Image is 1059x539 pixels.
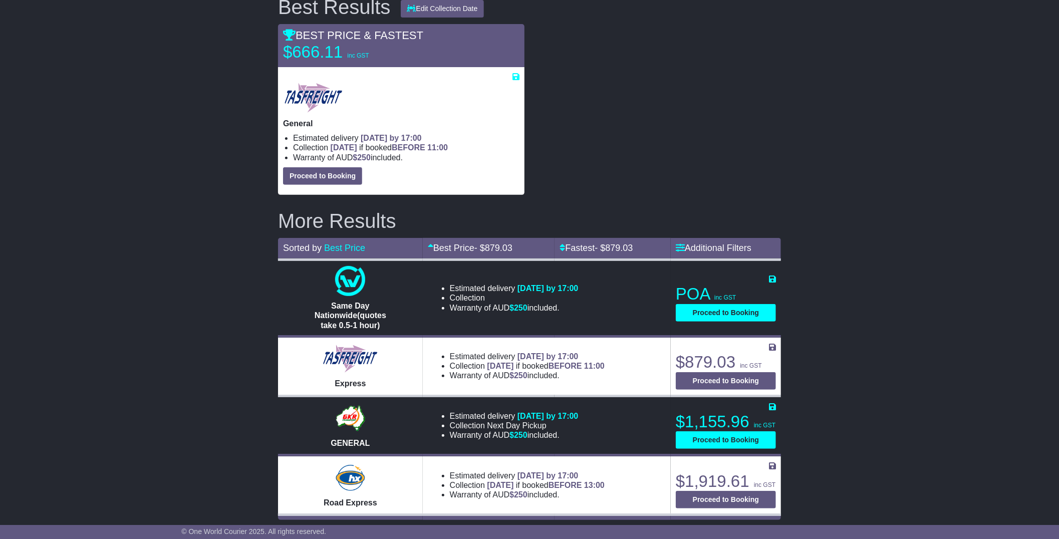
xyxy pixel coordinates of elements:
[517,284,579,293] span: [DATE] by 17:00
[560,243,633,253] a: Fastest- $879.03
[324,243,365,253] a: Best Price
[514,304,527,312] span: 250
[322,344,379,374] img: Tasfreight: Express
[324,498,377,507] span: Road Express
[676,372,776,390] button: Proceed to Booking
[676,243,751,253] a: Additional Filters
[474,243,512,253] span: - $
[283,29,423,42] span: BEST PRICE & FASTEST
[450,371,605,380] li: Warranty of AUD included.
[517,471,579,480] span: [DATE] by 17:00
[485,243,512,253] span: 879.03
[676,491,776,508] button: Proceed to Booking
[392,143,425,152] span: BEFORE
[754,422,775,429] span: inc GST
[450,361,605,371] li: Collection
[450,421,579,430] li: Collection
[283,167,362,185] button: Proceed to Booking
[754,481,775,488] span: inc GST
[450,352,605,361] li: Estimated delivery
[676,471,776,491] p: $1,919.61
[487,421,547,430] span: Next Day Pickup
[487,481,514,489] span: [DATE]
[427,143,448,152] span: 11:00
[428,243,512,253] a: Best Price- $879.03
[549,362,582,370] span: BEFORE
[509,304,527,312] span: $
[283,42,408,62] p: $666.11
[315,302,386,329] span: Same Day Nationwide(quotes take 0.5-1 hour)
[450,293,579,303] li: Collection
[335,379,366,388] span: Express
[357,153,371,162] span: 250
[509,431,527,439] span: $
[331,143,357,152] span: [DATE]
[450,430,579,440] li: Warranty of AUD included.
[283,82,344,114] img: Tasfreight: General
[517,352,579,361] span: [DATE] by 17:00
[293,153,519,162] li: Warranty of AUD included.
[514,371,527,380] span: 250
[283,243,322,253] span: Sorted by
[676,284,776,304] p: POA
[353,153,371,162] span: $
[584,481,605,489] span: 13:00
[676,431,776,449] button: Proceed to Booking
[714,294,736,301] span: inc GST
[450,471,605,480] li: Estimated delivery
[450,490,605,499] li: Warranty of AUD included.
[361,134,422,142] span: [DATE] by 17:00
[487,481,605,489] span: if booked
[487,362,605,370] span: if booked
[293,143,519,152] li: Collection
[278,210,781,232] h2: More Results
[509,371,527,380] span: $
[450,411,579,421] li: Estimated delivery
[331,439,370,447] span: GENERAL
[333,403,368,433] img: GKR: GENERAL
[450,303,579,313] li: Warranty of AUD included.
[487,362,514,370] span: [DATE]
[331,143,448,152] span: if booked
[676,412,776,432] p: $1,155.96
[283,119,519,128] p: General
[740,362,761,369] span: inc GST
[347,52,369,59] span: inc GST
[514,490,527,499] span: 250
[676,352,776,372] p: $879.03
[514,431,527,439] span: 250
[584,362,605,370] span: 11:00
[293,133,519,143] li: Estimated delivery
[334,463,367,493] img: Hunter Express: Road Express
[450,480,605,490] li: Collection
[509,490,527,499] span: $
[450,284,579,293] li: Estimated delivery
[595,243,633,253] span: - $
[676,304,776,322] button: Proceed to Booking
[181,527,326,535] span: © One World Courier 2025. All rights reserved.
[335,266,365,296] img: One World Courier: Same Day Nationwide(quotes take 0.5-1 hour)
[549,481,582,489] span: BEFORE
[605,243,633,253] span: 879.03
[517,412,579,420] span: [DATE] by 17:00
